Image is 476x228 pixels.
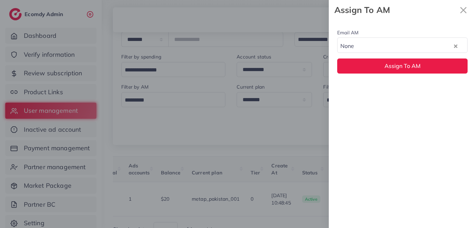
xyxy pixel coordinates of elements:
button: Clear Selected [454,42,457,50]
svg: x [456,3,470,17]
span: Assign To AM [385,62,421,69]
button: Close [456,3,470,17]
label: Email AM [337,29,359,36]
span: None [339,41,356,51]
strong: Assign To AM [334,4,456,16]
input: Search for option [356,41,452,51]
button: Assign To AM [337,58,468,74]
div: Search for option [337,37,468,53]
